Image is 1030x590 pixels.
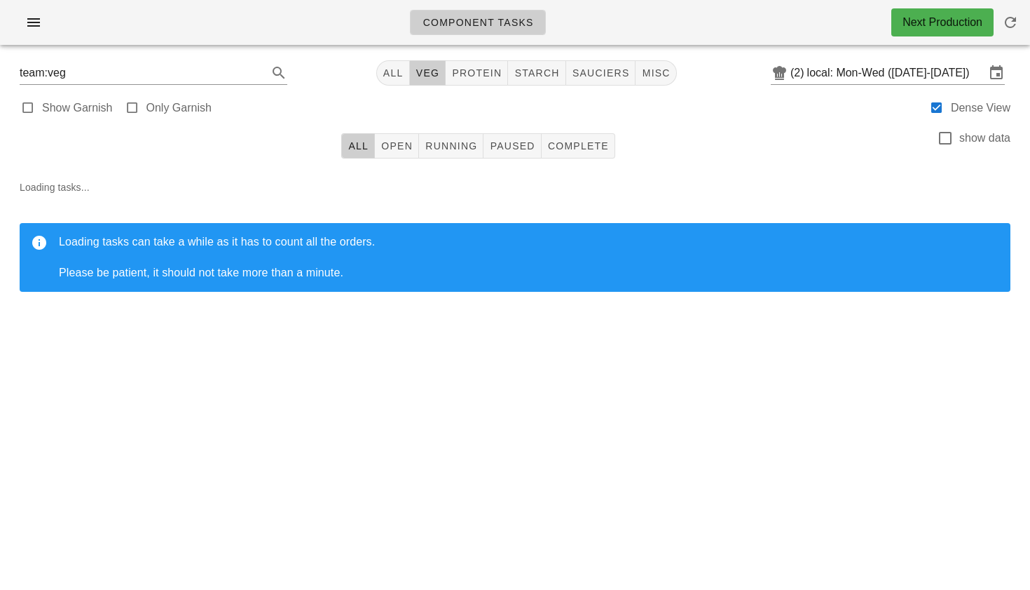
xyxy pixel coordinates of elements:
[566,60,636,86] button: sauciers
[514,67,559,79] span: starch
[959,131,1010,145] label: show data
[572,67,630,79] span: sauciers
[375,133,419,159] button: Open
[508,60,565,86] button: starch
[383,67,404,79] span: All
[348,140,369,152] span: All
[951,101,1010,115] label: Dense View
[483,133,541,159] button: Paused
[542,133,615,159] button: Complete
[59,234,999,281] div: Loading tasks can take a while as it has to count all the orders. Please be patient, it should no...
[380,140,413,152] span: Open
[489,140,535,152] span: Paused
[446,60,508,86] button: protein
[8,168,1022,314] div: Loading tasks...
[641,67,670,79] span: misc
[790,66,807,80] div: (2)
[636,60,676,86] button: misc
[146,101,212,115] label: Only Garnish
[376,60,410,86] button: All
[547,140,609,152] span: Complete
[410,60,446,86] button: veg
[416,67,440,79] span: veg
[419,133,483,159] button: Running
[42,101,113,115] label: Show Garnish
[422,17,533,28] span: Component Tasks
[425,140,477,152] span: Running
[902,14,982,31] div: Next Production
[341,133,375,159] button: All
[451,67,502,79] span: protein
[410,10,545,35] a: Component Tasks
